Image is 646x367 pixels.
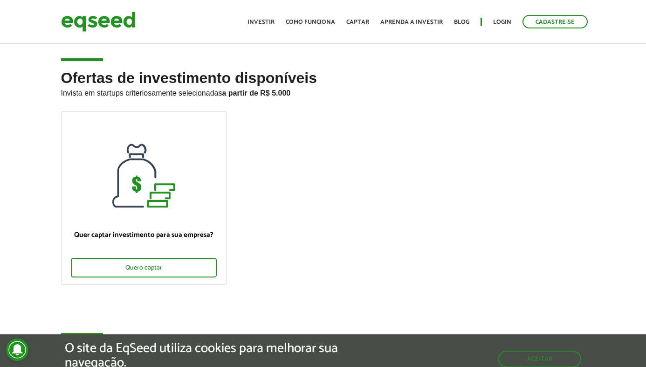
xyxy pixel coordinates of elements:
a: Cadastre-se [522,15,588,28]
div: Quero captar [71,258,217,277]
strong: a partir de R$ 5.000 [222,89,290,97]
a: Quer captar investimento para sua empresa? Quero captar [61,111,227,285]
a: Blog [454,19,469,25]
a: Login [493,19,511,25]
p: Quer captar investimento para sua empresa? [71,231,217,239]
a: Aprenda a investir [380,19,443,25]
img: EqSeed [61,9,136,34]
p: Invista em startups criteriosamente selecionadas [61,86,585,97]
a: Como funciona [286,19,335,25]
h2: Ofertas de investimento disponíveis [61,70,585,111]
a: Investir [247,19,275,25]
a: Captar [346,19,369,25]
